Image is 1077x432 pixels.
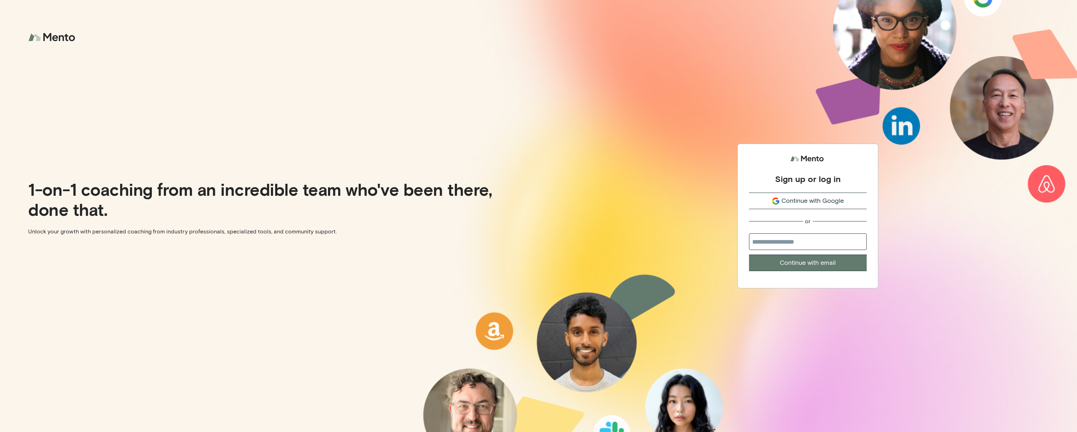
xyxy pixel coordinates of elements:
[749,255,867,271] button: Continue with email
[775,174,841,184] div: Sign up or log in
[28,179,533,219] p: 1-on-1 coaching from an incredible team who've been there, done that.
[805,218,811,225] div: or
[28,227,533,236] p: Unlock your growth with personalized coaching from industry professionals, specialized tools, and...
[28,28,78,47] img: logo
[749,193,867,209] button: Continue with Google
[790,152,825,165] img: logo.svg
[781,196,844,206] span: Continue with Google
